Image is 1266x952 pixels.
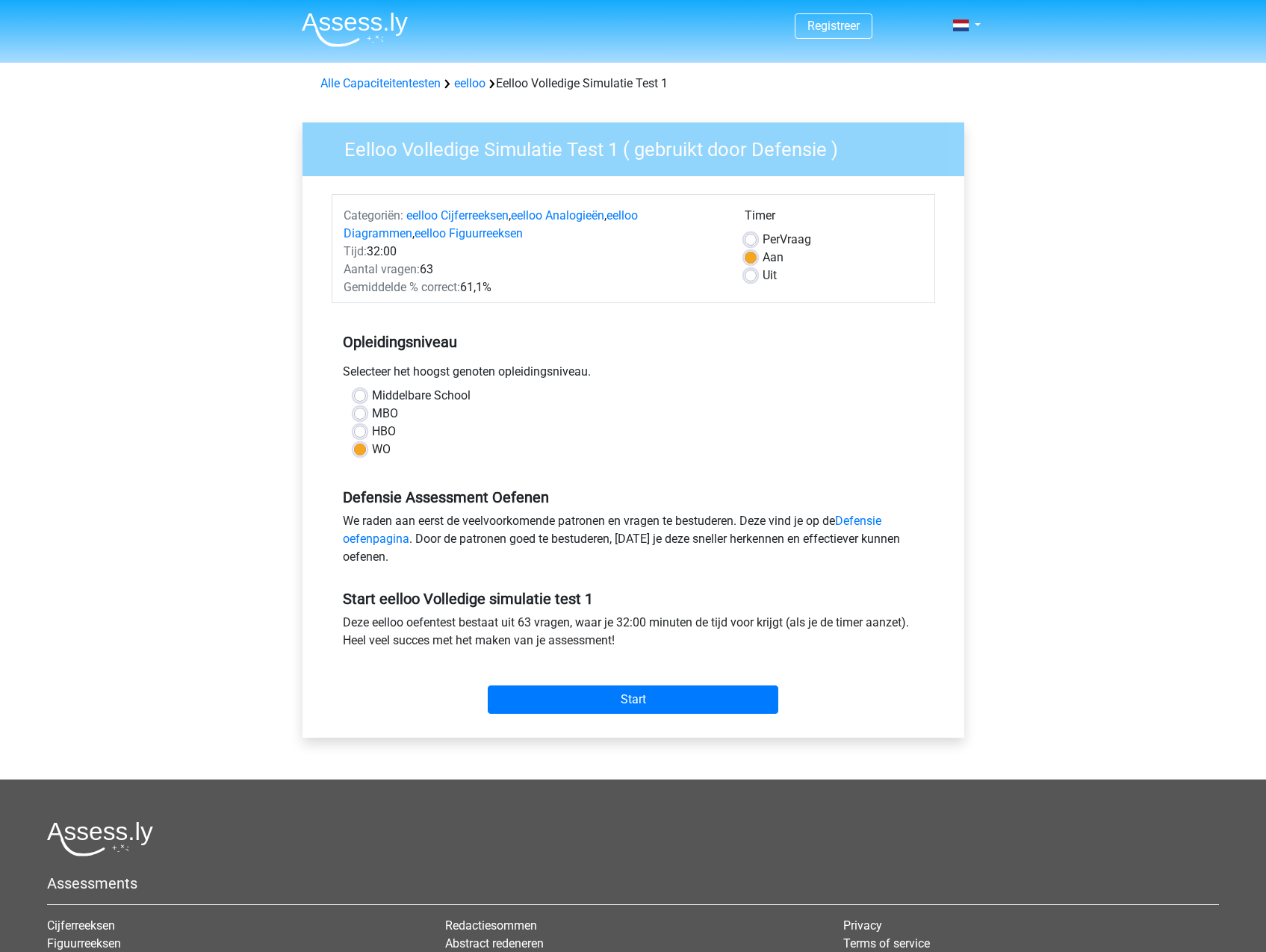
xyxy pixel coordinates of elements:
[511,208,604,223] a: eelloo Analogieën
[332,363,935,387] div: Selecteer het hoogst genoten opleidingsniveau.
[47,874,1219,892] h5: Assessments
[488,685,778,714] input: Start
[302,12,408,47] img: Assessly
[332,614,935,656] div: Deze eelloo oefentest bestaat uit 63 vragen, waar je 32:00 minuten de tijd voor krijgt (als je de...
[344,244,367,258] span: Tijd:
[372,423,396,441] label: HBO
[745,207,923,231] div: Timer
[326,132,953,161] h3: Eelloo Volledige Simulatie Test 1 ( gebruikt door Defensie )
[47,936,121,951] a: Figuurreeksen
[344,262,420,276] span: Aantal vragen:
[445,918,537,933] a: Redactiesommen
[343,327,924,357] h5: Opleidingsniveau
[372,405,398,423] label: MBO
[344,280,460,294] span: Gemiddelde % correct:
[332,243,733,261] div: 32:00
[343,590,924,608] h5: Start eelloo Volledige simulatie test 1
[320,76,441,90] a: Alle Capaciteitentesten
[843,918,882,933] a: Privacy
[843,936,930,951] a: Terms of service
[763,267,777,284] label: Uit
[445,936,544,951] a: Abstract redeneren
[332,207,733,243] div: , , ,
[314,75,952,93] div: Eelloo Volledige Simulatie Test 1
[763,249,784,267] label: Aan
[47,918,115,933] a: Cijferreeksen
[415,226,523,240] a: eelloo Figuurreeksen
[343,488,924,506] h5: Defensie Assessment Oefenen
[332,512,935,572] div: We raden aan eerst de veelvoorkomende patronen en vragen te bestuderen. Deze vind je op de . Door...
[372,441,391,458] label: WO
[47,821,153,856] img: Assessly logo
[332,279,733,296] div: 61,1%
[454,76,485,90] a: eelloo
[344,208,403,223] span: Categoriën:
[763,232,780,246] span: Per
[332,261,733,279] div: 63
[807,19,860,33] a: Registreer
[372,387,471,405] label: Middelbare School
[763,231,811,249] label: Vraag
[406,208,509,223] a: eelloo Cijferreeksen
